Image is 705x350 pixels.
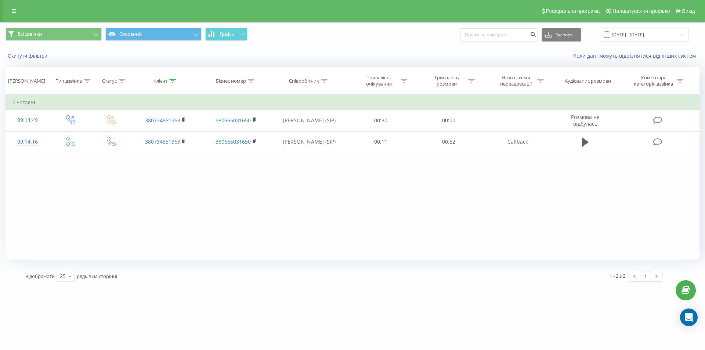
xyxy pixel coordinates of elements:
[216,78,246,84] div: Бізнес номер
[271,131,347,152] td: [PERSON_NAME] (SIP)
[145,117,180,124] a: 380734851363
[682,8,695,14] span: Вихід
[610,272,625,279] div: 1 - 2 з 2
[13,135,42,149] div: 09:14:16
[60,273,66,280] div: 25
[546,8,600,14] span: Реферальна програма
[6,53,51,59] button: Скинути фільтри
[347,131,415,152] td: 00:11
[153,78,167,84] div: Клієнт
[145,138,180,145] a: 380734851363
[56,78,82,84] div: Тип дзвінка
[565,78,611,84] div: Аудіозапис розмови
[573,52,699,59] a: Коли дані можуть відрізнятися вiд інших систем
[680,308,698,326] div: Open Intercom Messenger
[289,78,319,84] div: Співробітник
[6,95,699,110] td: Сьогодні
[460,28,538,42] input: Пошук за номером
[216,117,251,124] a: 380665031650
[18,31,42,37] span: Всі дзвінки
[571,113,600,127] span: Розмова не відбулась
[105,28,202,41] button: Основний
[359,75,399,87] div: Тривалість очікування
[25,273,55,279] span: Відображати
[205,28,247,41] button: Графік
[6,28,102,41] button: Всі дзвінки
[640,271,651,281] a: 1
[496,75,535,87] div: Назва схеми переадресації
[271,110,347,131] td: [PERSON_NAME] (SIP)
[427,75,466,87] div: Тривалість розмови
[415,131,482,152] td: 00:52
[220,32,234,37] span: Графік
[347,110,415,131] td: 00:30
[542,28,581,42] button: Експорт
[632,75,675,87] div: Коментар/категорія дзвінка
[8,78,45,84] div: [PERSON_NAME]
[216,138,251,145] a: 380665031650
[482,131,553,152] td: Callback
[415,110,482,131] td: 00:00
[102,78,117,84] div: Статус
[13,113,42,127] div: 09:14:49
[612,8,670,14] span: Налаштування профілю
[77,273,117,279] span: рядків на сторінці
